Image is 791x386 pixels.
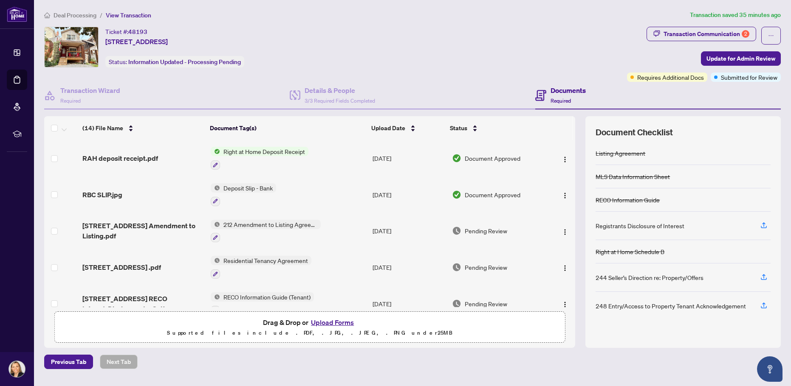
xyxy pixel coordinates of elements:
[211,292,220,302] img: Status Icon
[211,147,220,156] img: Status Icon
[128,58,241,66] span: Information Updated - Processing Pending
[211,256,220,265] img: Status Icon
[9,361,25,377] img: Profile Icon
[100,10,102,20] li: /
[558,260,572,274] button: Logo
[596,301,746,310] div: 248 Entry/Access to Property Tenant Acknowledgement
[44,355,93,369] button: Previous Tab
[369,249,448,285] td: [DATE]
[562,156,568,163] img: Logo
[465,299,507,308] span: Pending Review
[51,355,86,369] span: Previous Tab
[452,226,461,235] img: Document Status
[220,147,308,156] span: Right at Home Deposit Receipt
[551,98,571,104] span: Required
[105,56,244,67] div: Status:
[450,123,467,133] span: Status
[452,190,461,199] img: Document Status
[100,355,138,369] button: Next Tab
[721,73,777,82] span: Submitted for Review
[558,224,572,238] button: Logo
[369,213,448,249] td: [DATE]
[452,299,461,308] img: Document Status
[768,33,774,39] span: ellipsis
[211,147,308,170] button: Status IconRight at Home Deposit Receipt
[106,11,151,19] span: View Transaction
[446,116,545,140] th: Status
[742,30,749,38] div: 2
[220,183,276,193] span: Deposit Slip - Bank
[596,172,670,181] div: MLS Data Information Sheet
[305,98,375,104] span: 3/3 Required Fields Completed
[54,11,96,19] span: Deal Processing
[690,10,781,20] article: Transaction saved 35 minutes ago
[211,183,276,206] button: Status IconDeposit Slip - Bank
[368,116,447,140] th: Upload Date
[596,221,684,230] div: Registrants Disclosure of Interest
[263,317,356,328] span: Drag & Drop or
[596,247,664,256] div: Right at Home Schedule B
[82,153,158,163] span: RAH deposit receipt.pdf
[79,116,206,140] th: (14) File Name
[60,85,120,95] h4: Transaction Wizard
[82,294,204,314] span: [STREET_ADDRESS] RECO Inf_and_Disclosure_to_Self-represented_Party.pdf
[308,317,356,328] button: Upload Forms
[452,154,461,163] img: Document Status
[562,229,568,235] img: Logo
[369,140,448,176] td: [DATE]
[596,195,660,204] div: RECO Information Guide
[82,221,204,241] span: [STREET_ADDRESS] Amendment to Listing.pdf
[558,188,572,201] button: Logo
[637,73,704,82] span: Requires Additional Docs
[371,123,405,133] span: Upload Date
[664,27,749,41] div: Transaction Communication
[369,285,448,322] td: [DATE]
[105,27,147,36] div: Ticket #:
[305,85,375,95] h4: Details & People
[562,192,568,199] img: Logo
[757,356,783,382] button: Open asap
[82,262,161,272] span: [STREET_ADDRESS] .pdf
[558,151,572,165] button: Logo
[647,27,756,41] button: Transaction Communication2
[211,183,220,193] img: Status Icon
[55,312,565,343] span: Drag & Drop orUpload FormsSupported files include .PDF, .JPG, .JPEG, .PNG under25MB
[60,98,81,104] span: Required
[7,6,27,22] img: logo
[60,328,559,338] p: Supported files include .PDF, .JPG, .JPEG, .PNG under 25 MB
[220,292,314,302] span: RECO Information Guide (Tenant)
[44,12,50,18] span: home
[562,301,568,308] img: Logo
[465,226,507,235] span: Pending Review
[558,297,572,310] button: Logo
[701,51,781,66] button: Update for Admin Review
[452,263,461,272] img: Document Status
[220,256,311,265] span: Residential Tenancy Agreement
[369,176,448,213] td: [DATE]
[82,123,123,133] span: (14) File Name
[465,154,520,163] span: Document Approved
[105,36,168,47] span: [STREET_ADDRESS]
[596,126,673,138] span: Document Checklist
[562,265,568,271] img: Logo
[596,148,645,158] div: Listing Agreement
[128,28,147,36] span: 48193
[706,52,775,65] span: Update for Admin Review
[211,220,220,229] img: Status Icon
[206,116,367,140] th: Document Tag(s)
[551,85,586,95] h4: Documents
[465,263,507,272] span: Pending Review
[220,220,321,229] span: 212 Amendment to Listing Agreement - Authority to Offer for Lease Price Change/Extension/Amendmen...
[596,273,703,282] div: 244 Seller’s Direction re: Property/Offers
[211,292,314,315] button: Status IconRECO Information Guide (Tenant)
[211,220,321,243] button: Status Icon212 Amendment to Listing Agreement - Authority to Offer for Lease Price Change/Extensi...
[82,190,122,200] span: RBC SLIP.jpg
[211,256,311,279] button: Status IconResidential Tenancy Agreement
[465,190,520,199] span: Document Approved
[45,27,98,67] img: IMG-E12331865_1.jpg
